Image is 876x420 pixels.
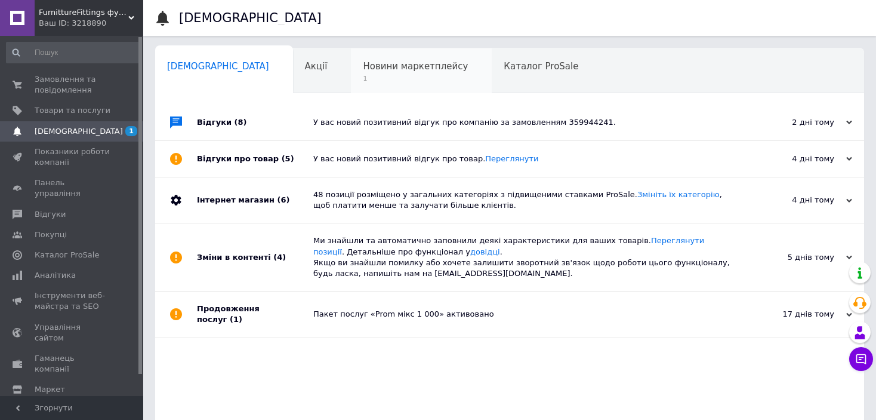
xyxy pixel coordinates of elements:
div: Ми знайшли та автоматично заповнили деякі характеристики для ваших товарів. . Детальніше про функ... [313,235,733,279]
div: 17 днів тому [733,309,852,320]
span: Новини маркетплейсу [363,61,468,72]
a: Переглянути позиції [313,236,704,256]
input: Пошук [6,42,141,63]
span: [DEMOGRAPHIC_DATA] [35,126,123,137]
span: (1) [230,315,242,324]
span: (5) [282,154,294,163]
span: (6) [277,195,289,204]
div: Відгуки [197,105,313,140]
span: Каталог ProSale [35,250,99,260]
button: Чат з покупцем [849,347,873,371]
span: Інструменти веб-майстра та SEO [35,290,110,312]
div: У вас новий позитивний відгук про компанію за замовленням 359944241. [313,117,733,128]
span: Акції [305,61,328,72]
span: Товари та послуги [35,105,110,116]
span: Панель управління [35,177,110,199]
span: 1 [363,74,468,83]
span: Маркет [35,384,65,395]
span: Показники роботи компанії [35,146,110,168]
div: Продовження послуг [197,292,313,337]
div: 4 дні тому [733,154,852,164]
span: Замовлення та повідомлення [35,74,110,96]
div: У вас новий позитивний відгук про товар. [313,154,733,164]
span: Аналітика [35,270,76,281]
div: Пакет послуг «Prom мікс 1 000» активовано [313,309,733,320]
div: Відгуки про товар [197,141,313,177]
span: (8) [235,118,247,127]
span: Відгуки [35,209,66,220]
div: 5 днів тому [733,252,852,263]
h1: [DEMOGRAPHIC_DATA] [179,11,322,25]
div: 4 дні тому [733,195,852,206]
div: Ваш ID: 3218890 [39,18,143,29]
div: 2 дні тому [733,117,852,128]
span: [DEMOGRAPHIC_DATA] [167,61,269,72]
span: Управління сайтом [35,322,110,344]
a: Переглянути [485,154,538,163]
span: (4) [273,253,286,262]
div: Інтернет магазин [197,177,313,223]
span: FurnittureFittings фурнітура для меблів. Шкіряні ремінці для годинника. [39,7,128,18]
div: Зміни в контенті [197,223,313,291]
span: Гаманець компанії [35,353,110,375]
div: 48 позиції розміщено у загальних категоріях з підвищеними ставками ProSale. , щоб платити менше т... [313,189,733,211]
a: довідці [470,247,500,256]
a: Змініть їх категорію [637,190,720,199]
span: Каталог ProSale [504,61,578,72]
span: 1 [125,126,137,136]
span: Покупці [35,229,67,240]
